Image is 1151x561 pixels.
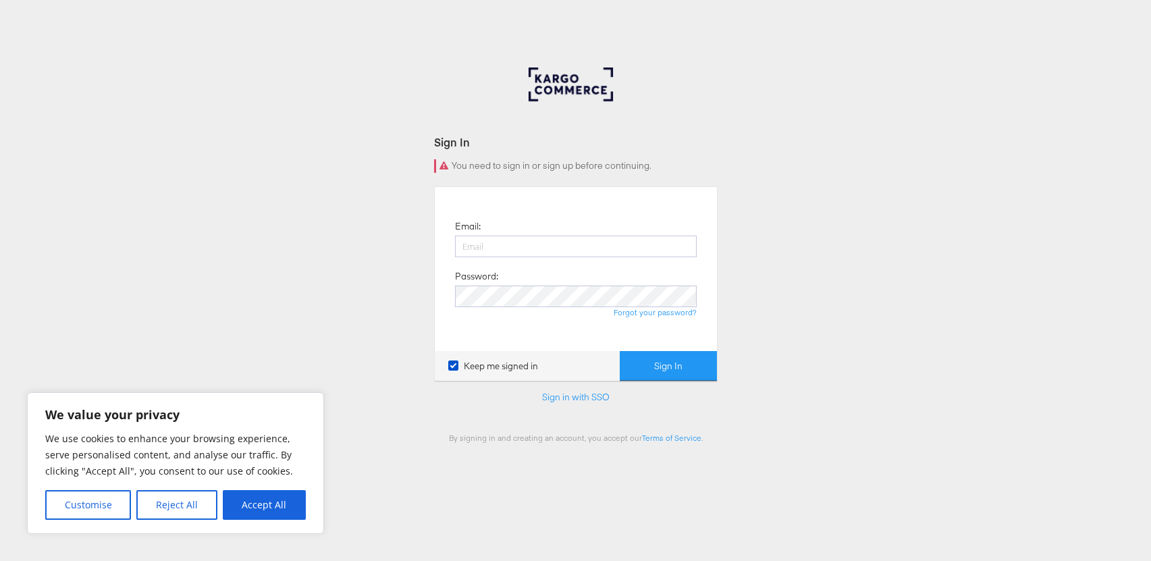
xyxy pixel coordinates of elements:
button: Accept All [223,490,306,520]
button: Sign In [620,351,717,381]
a: Terms of Service [642,433,701,443]
label: Password: [455,270,498,283]
div: We value your privacy [27,392,324,534]
button: Customise [45,490,131,520]
button: Reject All [136,490,217,520]
label: Keep me signed in [448,360,538,373]
a: Forgot your password? [614,307,697,317]
div: You need to sign in or sign up before continuing. [434,159,718,173]
p: We value your privacy [45,406,306,423]
label: Email: [455,220,481,233]
div: By signing in and creating an account, you accept our . [434,433,718,443]
a: Sign in with SSO [542,391,610,403]
p: We use cookies to enhance your browsing experience, serve personalised content, and analyse our t... [45,431,306,479]
input: Email [455,236,697,257]
div: Sign In [434,134,718,150]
